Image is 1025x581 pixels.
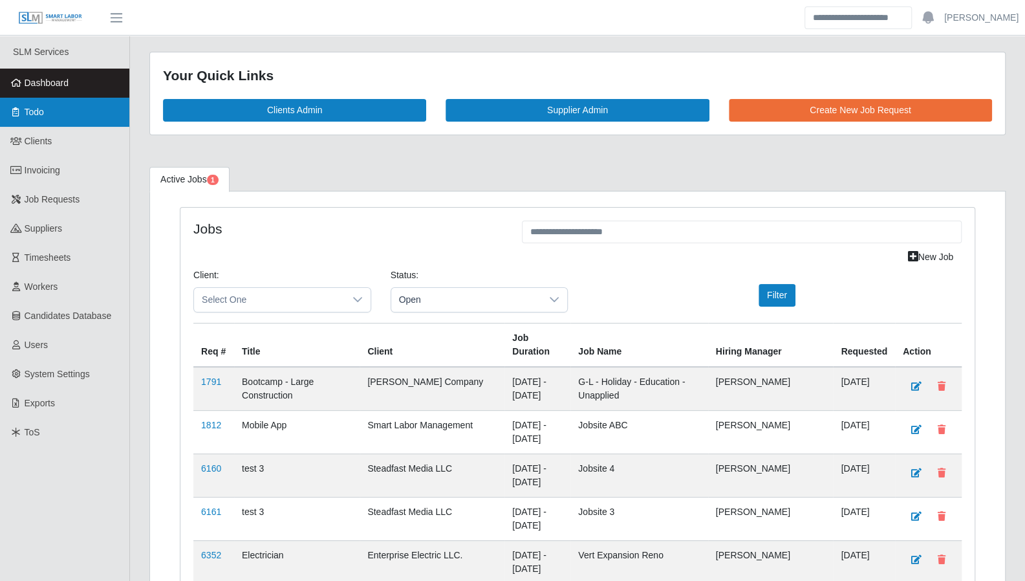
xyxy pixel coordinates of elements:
span: Pending Jobs [207,175,219,185]
td: [PERSON_NAME] Company [360,367,504,411]
td: Mobile App [234,410,360,454]
td: [DATE] - [DATE] [504,410,570,454]
td: Steadfast Media LLC [360,454,504,497]
td: test 3 [234,497,360,540]
th: Req # [193,323,234,367]
a: Supplier Admin [446,99,709,122]
span: Open [391,288,542,312]
td: [DATE] [833,454,895,497]
span: Candidates Database [25,311,112,321]
label: Status: [391,269,419,282]
td: Jobsite 4 [570,454,707,497]
th: Job Duration [504,323,570,367]
td: [DATE] - [DATE] [504,367,570,411]
td: [DATE] [833,410,895,454]
span: Todo [25,107,44,117]
h4: Jobs [193,221,502,237]
td: [PERSON_NAME] [708,497,834,540]
span: Timesheets [25,252,71,263]
th: Job Name [570,323,707,367]
a: 1812 [201,420,221,430]
td: [DATE] - [DATE] [504,497,570,540]
div: Your Quick Links [163,65,992,86]
a: New Job [900,246,962,269]
th: Hiring Manager [708,323,834,367]
label: Client: [193,269,219,282]
span: Clients [25,136,52,146]
th: Action [895,323,962,367]
span: System Settings [25,369,90,379]
a: Active Jobs [149,167,230,192]
span: Exports [25,398,55,408]
a: Create New Job Request [729,99,992,122]
td: test 3 [234,454,360,497]
a: [PERSON_NAME] [944,11,1019,25]
button: Filter [759,284,795,307]
span: SLM Services [13,47,69,57]
span: Suppliers [25,223,62,234]
td: [PERSON_NAME] [708,454,834,497]
a: 6161 [201,507,221,517]
td: [DATE] - [DATE] [504,454,570,497]
td: Steadfast Media LLC [360,497,504,540]
td: [DATE] [833,497,895,540]
input: Search [804,6,912,29]
span: ToS [25,427,40,437]
span: Dashboard [25,78,69,88]
td: [PERSON_NAME] [708,410,834,454]
td: [PERSON_NAME] [708,367,834,411]
td: Jobsite ABC [570,410,707,454]
th: Client [360,323,504,367]
a: 6352 [201,550,221,560]
span: Select One [194,288,345,312]
a: Clients Admin [163,99,426,122]
td: G-L - Holiday - Education - Unapplied [570,367,707,411]
td: Bootcamp - Large Construction [234,367,360,411]
a: 1791 [201,377,221,387]
img: SLM Logo [18,11,83,25]
a: 6160 [201,463,221,474]
span: Invoicing [25,165,60,175]
span: Users [25,340,49,350]
td: [DATE] [833,367,895,411]
th: Requested [833,323,895,367]
th: Title [234,323,360,367]
td: Jobsite 3 [570,497,707,540]
span: Job Requests [25,194,80,204]
td: Smart Labor Management [360,410,504,454]
span: Workers [25,281,58,292]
